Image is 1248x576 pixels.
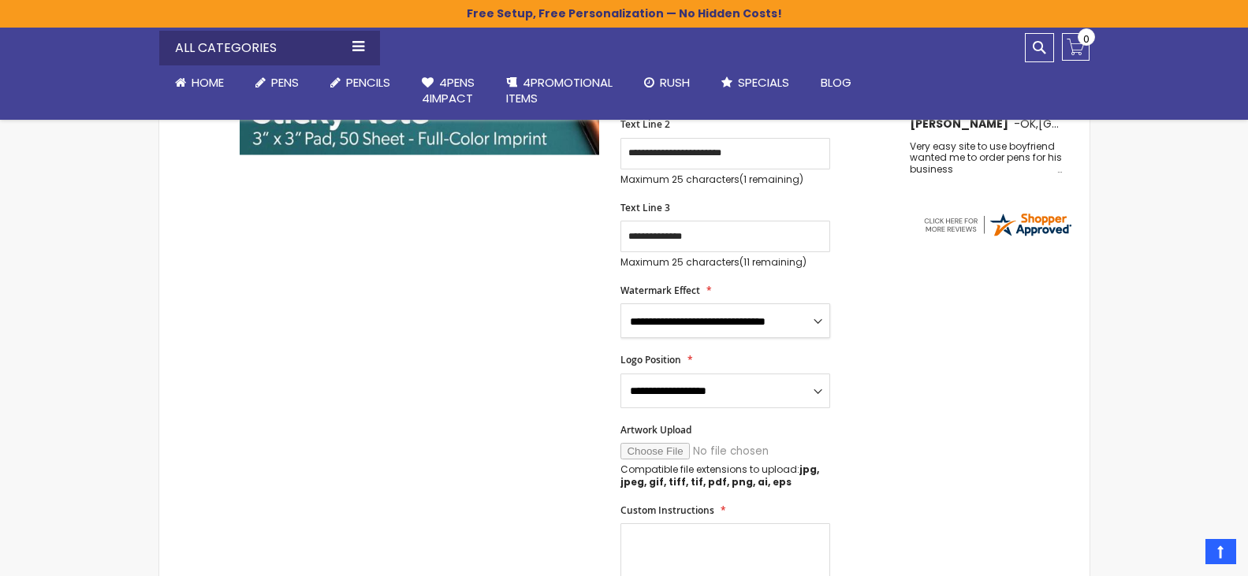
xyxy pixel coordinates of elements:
div: All Categories [159,31,380,65]
a: 0 [1062,33,1090,61]
span: Blog [821,74,851,91]
span: - , [1014,116,1154,132]
span: Text Line 3 [620,201,670,214]
a: Specials [706,65,805,100]
span: Artwork Upload [620,423,691,437]
span: (1 remaining) [739,173,803,186]
span: 0 [1083,32,1090,46]
span: [PERSON_NAME] [910,116,1014,132]
img: 4pens.com widget logo [922,210,1073,239]
a: Pencils [315,65,406,100]
p: Maximum 25 characters [620,256,830,269]
span: Text Line 2 [620,117,670,131]
span: Rush [660,74,690,91]
span: 4PROMOTIONAL ITEMS [506,74,613,106]
div: Very easy site to use boyfriend wanted me to order pens for his business [910,141,1063,175]
span: OK [1020,116,1036,132]
span: (11 remaining) [739,255,807,269]
a: 4Pens4impact [406,65,490,117]
span: Specials [738,74,789,91]
a: Home [159,65,240,100]
a: 4pens.com certificate URL [922,229,1073,242]
span: Pencils [346,74,390,91]
p: Maximum 25 characters [620,173,830,186]
span: Logo Position [620,353,681,366]
p: Compatible file extensions to upload: [620,463,830,489]
span: Custom Instructions [620,504,714,517]
span: Watermark Effect [620,284,700,297]
strong: jpg, jpeg, gif, tiff, tif, pdf, png, ai, eps [620,463,819,489]
span: [GEOGRAPHIC_DATA] [1038,116,1154,132]
a: Blog [805,65,867,100]
span: Pens [271,74,299,91]
span: 4Pens 4impact [422,74,475,106]
span: Home [192,74,224,91]
a: 4PROMOTIONALITEMS [490,65,628,117]
a: Rush [628,65,706,100]
a: Pens [240,65,315,100]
